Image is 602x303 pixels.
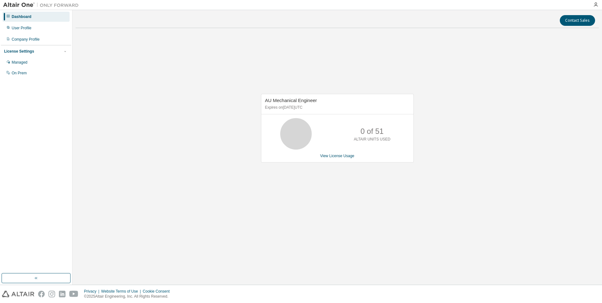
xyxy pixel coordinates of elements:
[101,289,143,294] div: Website Terms of Use
[354,137,390,142] p: ALTAIR UNITS USED
[12,60,27,65] div: Managed
[265,105,408,110] p: Expires on [DATE] UTC
[143,289,173,294] div: Cookie Consent
[69,291,78,297] img: youtube.svg
[12,14,31,19] div: Dashboard
[48,291,55,297] img: instagram.svg
[12,26,31,31] div: User Profile
[59,291,65,297] img: linkedin.svg
[560,15,595,26] button: Contact Sales
[265,98,317,103] span: AU Mechanical Engineer
[12,37,40,42] div: Company Profile
[320,154,355,158] a: View License Usage
[2,291,34,297] img: altair_logo.svg
[84,294,173,299] p: © 2025 Altair Engineering, Inc. All Rights Reserved.
[84,289,101,294] div: Privacy
[361,126,383,137] p: 0 of 51
[3,2,82,8] img: Altair One
[38,291,45,297] img: facebook.svg
[4,49,34,54] div: License Settings
[12,71,27,76] div: On Prem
